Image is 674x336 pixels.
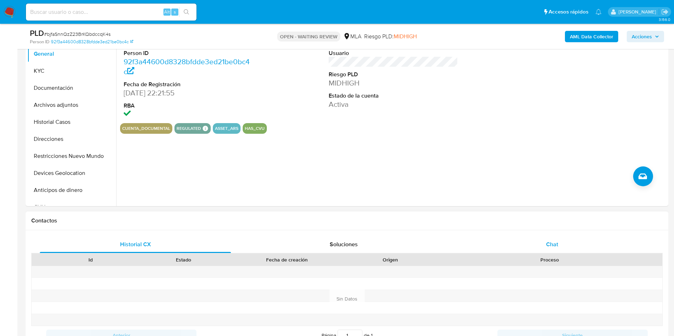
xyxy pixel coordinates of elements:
[329,78,458,88] dd: MIDHIGH
[124,102,253,110] dt: RBA
[30,39,49,45] b: Person ID
[565,31,618,42] button: AML Data Collector
[124,56,250,77] a: 92f3a44600d8328bfdde3ed21be0bc4c
[27,79,116,97] button: Documentación
[329,99,458,109] dd: Activa
[44,31,110,38] span: # bjfaSnnQzZ23BrKQbdccqK4s
[595,9,602,15] a: Notificaciones
[124,49,253,57] dt: Person ID
[343,33,361,40] div: MLA
[120,240,151,248] span: Historial CX
[442,256,657,263] div: Proceso
[570,31,613,42] b: AML Data Collector
[51,39,133,45] a: 92f3a44600d8328bfdde3ed21be0bc4c
[659,17,670,22] span: 3.156.0
[27,45,116,62] button: General
[179,7,194,17] button: search-icon
[364,33,417,40] span: Riesgo PLD:
[27,131,116,148] button: Direcciones
[122,127,170,130] button: cuenta_documental
[142,256,225,263] div: Estado
[27,62,116,79] button: KYC
[235,256,339,263] div: Fecha de creación
[49,256,132,263] div: Id
[619,9,659,15] p: mariaeugenia.sanchez@mercadolibre.com
[661,8,669,16] a: Salir
[27,97,116,114] button: Archivos adjuntos
[164,9,170,15] span: Alt
[215,127,238,130] button: asset_ars
[627,31,664,42] button: Acciones
[329,92,458,100] dt: Estado de la cuenta
[27,114,116,131] button: Historial Casos
[329,71,458,78] dt: Riesgo PLD
[330,240,358,248] span: Soluciones
[124,88,253,98] dd: [DATE] 22:21:55
[27,199,116,216] button: CVU
[124,81,253,88] dt: Fecha de Registración
[549,8,588,16] span: Accesos rápidos
[27,148,116,165] button: Restricciones Nuevo Mundo
[329,49,458,57] dt: Usuario
[245,127,265,130] button: has_cvu
[277,32,340,42] p: OPEN - WAITING REVIEW
[27,165,116,182] button: Devices Geolocation
[632,31,652,42] span: Acciones
[26,7,196,17] input: Buscar usuario o caso...
[174,9,176,15] span: s
[27,182,116,199] button: Anticipos de dinero
[177,127,201,130] button: regulated
[31,217,663,224] h1: Contactos
[349,256,432,263] div: Origen
[30,27,44,39] b: PLD
[546,240,558,248] span: Chat
[394,32,417,40] span: MIDHIGH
